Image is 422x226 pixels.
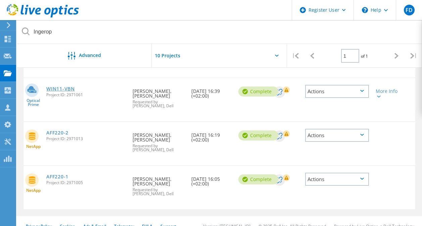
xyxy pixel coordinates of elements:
[46,87,75,91] a: WIN11-VBN
[188,122,235,149] div: [DATE] 16:19 (+02:00)
[188,166,235,193] div: [DATE] 16:05 (+02:00)
[46,93,126,97] span: Project ID: 2971061
[46,174,68,179] a: AFF220-1
[26,145,41,149] span: NetApp
[406,7,413,13] span: FD
[405,44,422,68] div: |
[287,44,304,68] div: |
[362,7,368,13] svg: \n
[238,174,278,184] div: Complete
[129,166,188,203] div: [PERSON_NAME], [PERSON_NAME]
[46,137,126,141] span: Project ID: 2971013
[46,181,126,185] span: Project ID: 2971005
[24,99,43,107] span: Optical Prime
[133,188,185,196] span: Requested by [PERSON_NAME], Dell
[133,100,185,108] span: Requested by [PERSON_NAME], Dell
[133,144,185,152] span: Requested by [PERSON_NAME], Dell
[26,188,41,192] span: NetApp
[305,129,369,142] div: Actions
[46,130,68,135] a: AFF220-2
[129,78,188,115] div: [PERSON_NAME], [PERSON_NAME]
[376,89,400,98] div: More Info
[7,14,79,19] a: Live Optics Dashboard
[361,53,368,59] span: of 1
[79,53,101,58] span: Advanced
[305,173,369,186] div: Actions
[188,78,235,105] div: [DATE] 16:39 (+02:00)
[305,85,369,98] div: Actions
[238,87,278,97] div: Complete
[129,122,188,159] div: [PERSON_NAME], [PERSON_NAME]
[238,130,278,140] div: Complete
